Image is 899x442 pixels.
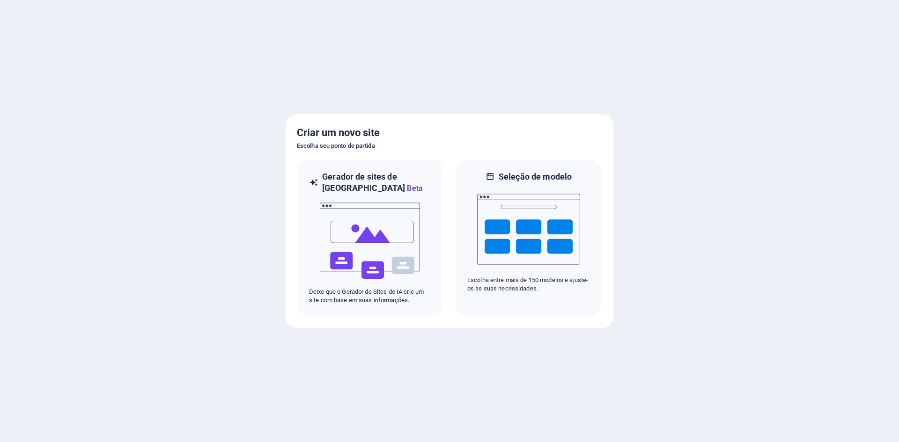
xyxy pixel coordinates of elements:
font: Gerador de sites de [GEOGRAPHIC_DATA] [322,172,405,193]
font: Beta [407,184,423,193]
div: Gerador de sites de [GEOGRAPHIC_DATA]BetaaiDeixe que o Gerador de Sites de IA crie um site com ba... [297,159,444,317]
font: Deixe que o Gerador de Sites de IA crie um site com base em suas informações. [309,288,424,304]
font: Seleção de modelo [499,172,572,181]
img: ai [319,194,422,288]
div: Seleção de modeloEscolha entre mais de 150 modelos e ajuste-os às suas necessidades. [455,159,602,317]
font: Escolha seu ponto de partida [297,142,375,149]
font: Escolha entre mais de 150 modelos e ajuste-os às suas necessidades. [467,276,588,292]
font: Criar um novo site [297,127,380,138]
